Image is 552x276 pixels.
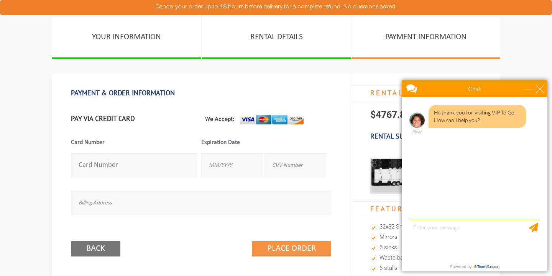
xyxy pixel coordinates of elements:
[71,114,135,123] label: PAY VIA CREDIT CARD
[397,75,552,276] iframe: Live Chat Box
[252,241,331,256] input: Place Order
[352,17,500,59] a: PAYMENT INFORMATION
[370,232,481,243] li: Mirrors
[71,85,331,101] h1: PAYMENT & ORDER INFORMATION
[205,116,240,122] span: We Accept:
[71,191,331,215] input: Billing Address
[351,201,500,217] h4: Features Included
[370,243,481,253] li: 6 sinks
[202,17,351,59] a: RENTAL DETAILS
[201,138,328,151] label: Expiration Date
[264,153,326,177] input: CVV Number
[351,101,500,128] p: $4767.88
[351,85,500,101] h4: RENTAL RATE
[370,253,481,263] li: Waste basket
[201,153,263,177] input: MM/YYYY
[370,263,481,274] li: 6 stalls
[370,222,481,232] li: 32x32 Shower room
[71,241,120,256] input: Back
[351,128,500,144] h3: Rental Summary
[52,17,201,59] a: YOUR INFORMATION
[71,153,197,177] input: Card Number
[71,138,197,151] label: Card Number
